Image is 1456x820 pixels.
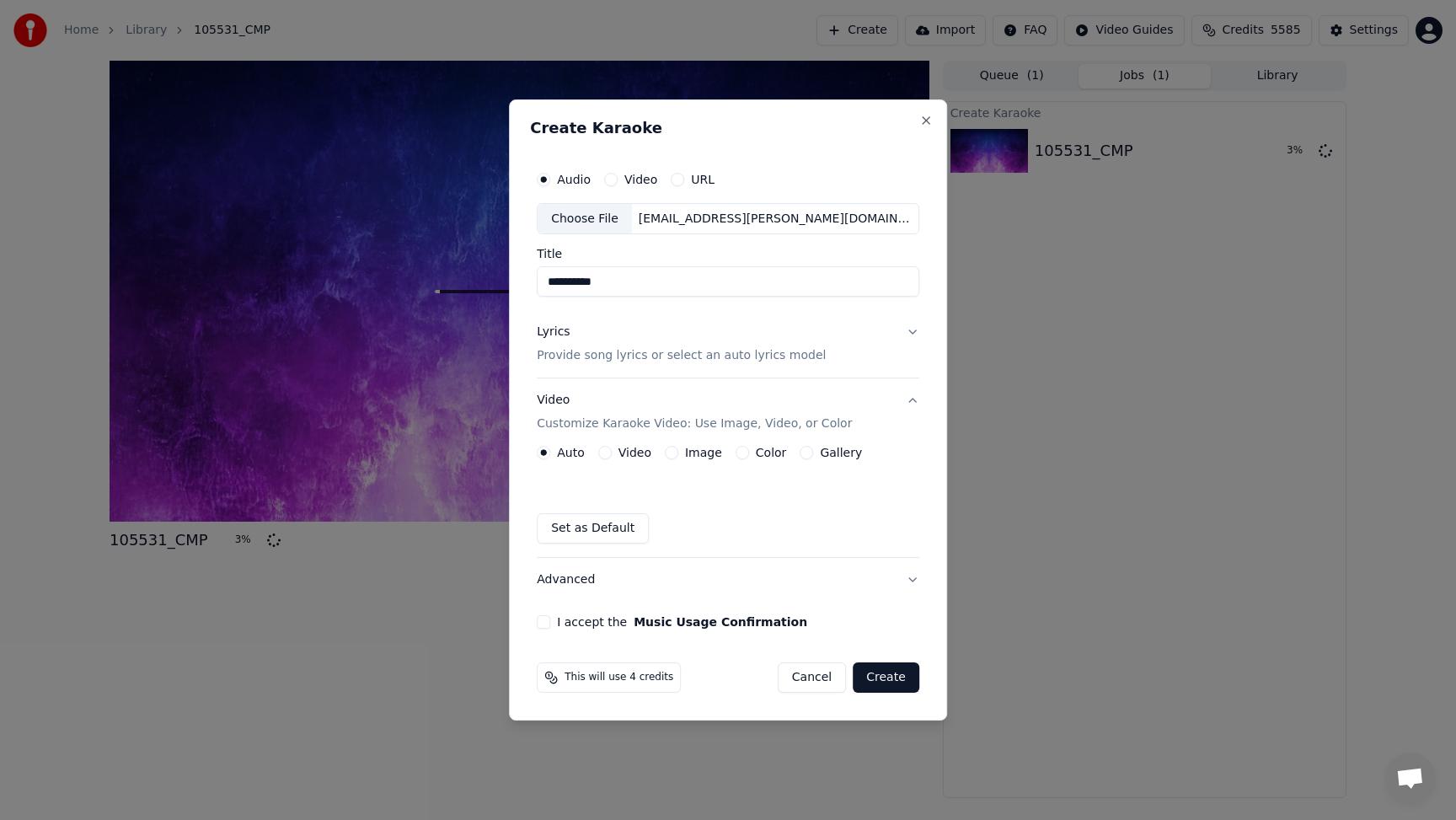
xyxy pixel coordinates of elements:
p: Customize Karaoke Video: Use Image, Video, or Color [537,415,852,432]
button: Advanced [537,558,919,602]
button: LyricsProvide song lyrics or select an auto lyrics model [537,311,919,378]
button: Cancel [778,662,846,693]
button: Create [853,662,919,693]
label: URL [691,174,715,185]
div: [EMAIL_ADDRESS][PERSON_NAME][DOMAIN_NAME]/Shared drives/Sing King G Drive/Filemaker/CPT_Tracks/Ne... [632,211,918,228]
div: VideoCustomize Karaoke Video: Use Image, Video, or Color [537,446,919,557]
label: I accept the [557,616,807,628]
span: This will use 4 credits [565,671,673,684]
button: I accept the [634,616,807,628]
label: Video [624,174,657,185]
label: Video [618,447,651,458]
label: Gallery [820,447,862,458]
div: Choose File [538,204,632,234]
label: Auto [557,447,585,458]
button: Set as Default [537,513,649,544]
label: Color [756,447,787,458]
label: Image [685,447,722,458]
div: Video [537,393,852,433]
label: Title [537,249,919,260]
div: Lyrics [537,324,570,341]
p: Provide song lyrics or select an auto lyrics model [537,348,826,365]
button: VideoCustomize Karaoke Video: Use Image, Video, or Color [537,379,919,447]
label: Audio [557,174,591,185]
h2: Create Karaoke [530,121,926,136]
